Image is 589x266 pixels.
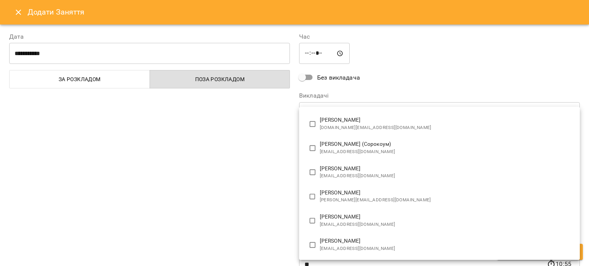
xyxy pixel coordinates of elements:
p: [PERSON_NAME] (Сорокоум) [320,140,574,148]
span: [DOMAIN_NAME][EMAIL_ADDRESS][DOMAIN_NAME] [320,124,574,132]
span: [EMAIL_ADDRESS][DOMAIN_NAME] [320,148,574,156]
p: [PERSON_NAME] [320,165,574,173]
p: [PERSON_NAME] [320,213,574,221]
span: [PERSON_NAME][EMAIL_ADDRESS][DOMAIN_NAME] [320,196,574,204]
span: [EMAIL_ADDRESS][DOMAIN_NAME] [320,245,574,253]
span: [EMAIL_ADDRESS][DOMAIN_NAME] [320,172,574,180]
p: [PERSON_NAME] [320,116,574,124]
p: [PERSON_NAME] [320,189,574,197]
p: [PERSON_NAME] [320,237,574,245]
span: [EMAIL_ADDRESS][DOMAIN_NAME] [320,221,574,228]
